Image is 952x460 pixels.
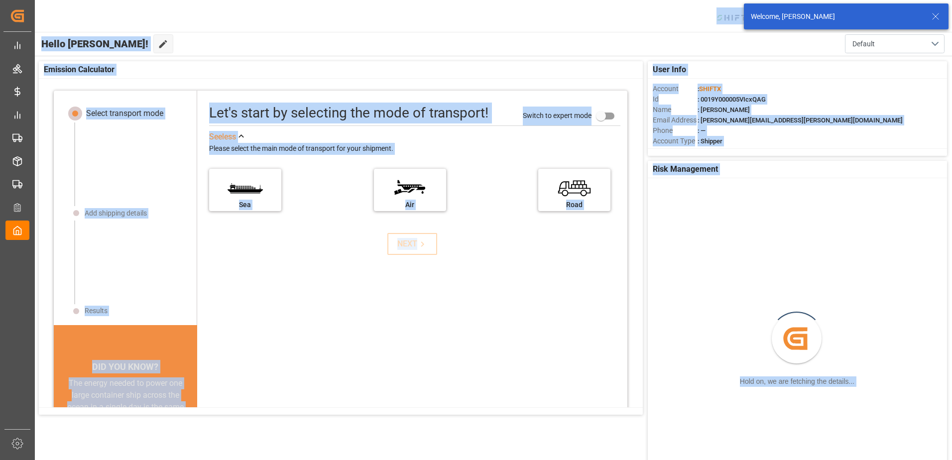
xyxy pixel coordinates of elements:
span: Switch to expert mode [523,111,592,119]
span: Email Address [653,115,698,125]
span: Emission Calculator [44,64,115,76]
div: NEXT [397,238,428,250]
span: Default [852,39,875,49]
div: See less [209,131,236,143]
span: : [PERSON_NAME][EMAIL_ADDRESS][PERSON_NAME][DOMAIN_NAME] [698,116,903,124]
div: Air [379,200,441,210]
span: Phone [653,125,698,136]
span: Id [653,94,698,105]
span: Hello [PERSON_NAME]! [41,34,148,53]
div: Let's start by selecting the mode of transport! [209,103,488,123]
img: Bildschirmfoto%202024-11-13%20um%2009.31.44.png_1731487080.png [716,7,766,25]
span: Name [653,105,698,115]
div: Road [543,200,605,210]
span: : — [698,127,706,134]
div: DID YOU KNOW? [54,356,197,377]
div: Hold on, we are fetching the details... [740,376,854,387]
span: : 0019Y000005VIcxQAG [698,96,766,103]
span: Account Type [653,136,698,146]
span: SHIFTX [699,85,721,93]
button: NEXT [387,233,437,255]
span: Risk Management [653,163,718,175]
span: Account [653,84,698,94]
span: : Shipper [698,137,722,145]
div: Sea [214,200,276,210]
div: The energy needed to power one large container ship across the ocean in a single day is the same ... [66,377,185,449]
button: open menu [845,34,945,53]
span: User Info [653,64,686,76]
span: : [PERSON_NAME] [698,106,750,114]
div: Select transport mode [86,108,163,119]
div: Welcome, [PERSON_NAME] [751,11,922,22]
div: Add shipping details [85,208,147,219]
span: : [698,85,721,93]
div: Results [85,306,108,316]
div: Please select the main mode of transport for your shipment. [209,143,620,155]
